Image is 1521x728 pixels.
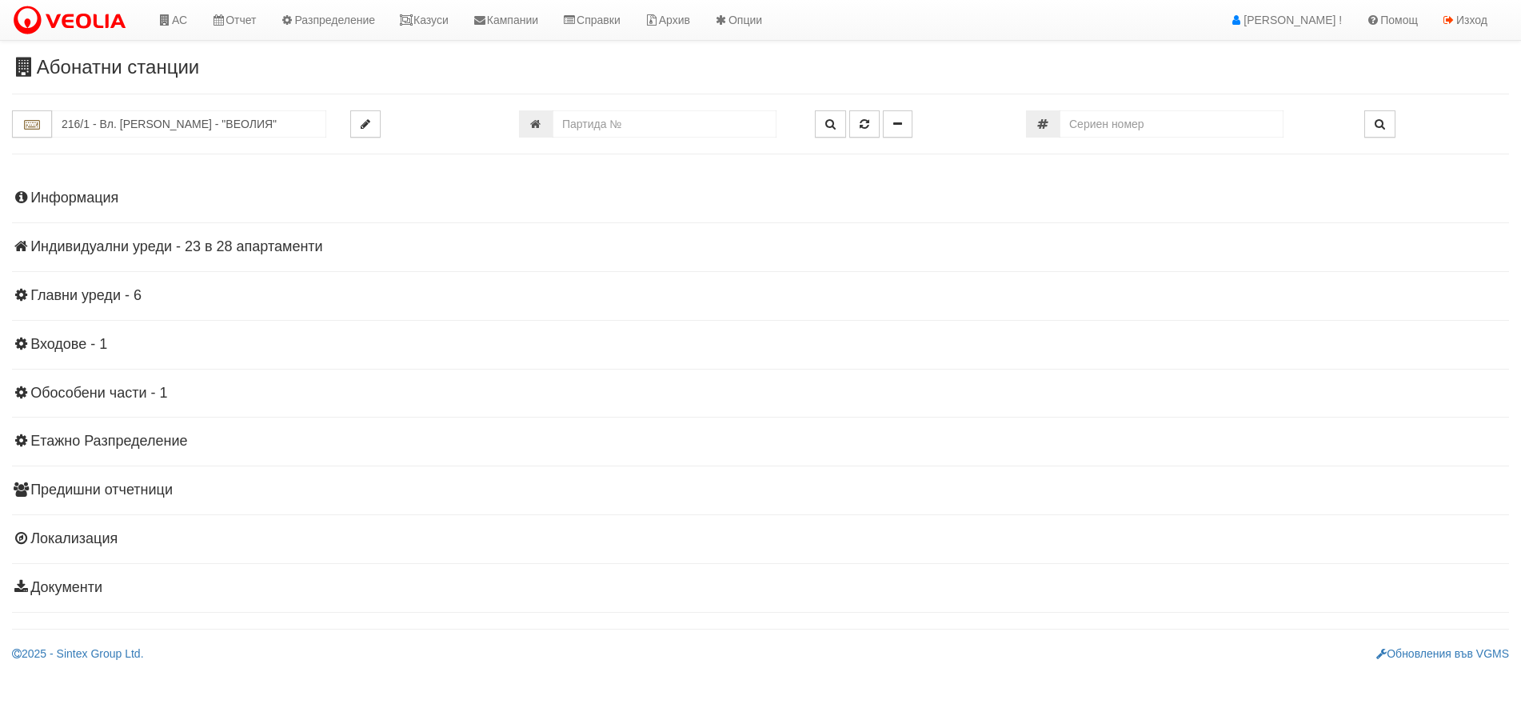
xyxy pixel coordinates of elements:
h4: Индивидуални уреди - 23 в 28 апартаменти [12,239,1509,255]
h4: Обособени части - 1 [12,386,1509,402]
h4: Локализация [12,531,1509,547]
a: 2025 - Sintex Group Ltd. [12,647,144,660]
input: Абонатна станция [52,110,326,138]
a: Обновления във VGMS [1376,647,1509,660]
img: VeoliaLogo.png [12,4,134,38]
h4: Информация [12,190,1509,206]
h4: Главни уреди - 6 [12,288,1509,304]
h3: Абонатни станции [12,57,1509,78]
h4: Входове - 1 [12,337,1509,353]
h4: Предишни отчетници [12,482,1509,498]
input: Партида № [553,110,776,138]
h4: Етажно Разпределение [12,434,1509,450]
h4: Документи [12,580,1509,596]
input: Сериен номер [1060,110,1283,138]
